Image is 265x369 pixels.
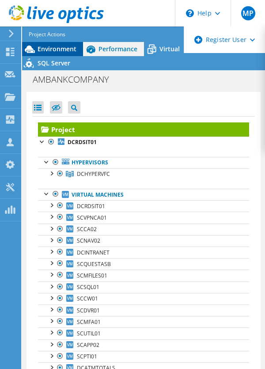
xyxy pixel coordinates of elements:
[77,341,99,349] span: SCAPP02
[38,304,249,316] a: SCDVR01
[38,235,249,247] a: SCNAV02
[77,249,110,256] span: DCINTRANET
[38,327,249,339] a: SCUTIL01
[184,27,265,53] div: Register User
[68,138,97,146] b: DCRDSIT01
[29,30,65,39] span: Project Actions
[159,45,180,53] span: Virtual
[38,339,249,351] a: SCAPP02
[38,247,249,258] a: DCINTRANET
[38,282,249,293] a: SCSQL01
[38,122,249,137] a: Project
[38,351,249,362] a: SCPTI01
[77,318,101,326] span: SCMFA01
[77,307,100,314] span: SCDVR01
[38,212,249,223] a: SCVPNCA01
[38,45,76,53] span: Environment
[186,9,194,17] svg: \n
[77,225,97,233] span: SCCA02
[38,59,70,67] span: SQL Server
[77,202,105,210] span: DCRDSIT01
[77,353,97,360] span: SCPTI01
[77,260,111,268] span: SCQUESTASB
[38,137,249,148] a: DCRDSIT01
[38,224,249,235] a: SCCA02
[38,316,249,327] a: SCMFA01
[77,330,101,337] span: SCUTIL01
[29,75,123,84] h1: AMBANKCOMPANY
[98,45,137,53] span: Performance
[77,170,110,178] span: DCHYPERVFC
[38,258,249,270] a: SCQUESTASB
[77,295,98,302] span: SCCW01
[77,283,99,291] span: SCSQL01
[38,157,249,168] a: Hypervisors
[38,189,249,200] a: Virtual Machines
[77,237,100,244] span: SCNAV02
[38,168,249,180] a: DCHYPERVFC
[77,272,107,279] span: SCMFILES01
[77,214,107,221] span: SCVPNCA01
[38,270,249,281] a: SCMFILES01
[241,6,255,20] span: MP
[38,293,249,304] a: SCCW01
[38,200,249,212] a: DCRDSIT01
